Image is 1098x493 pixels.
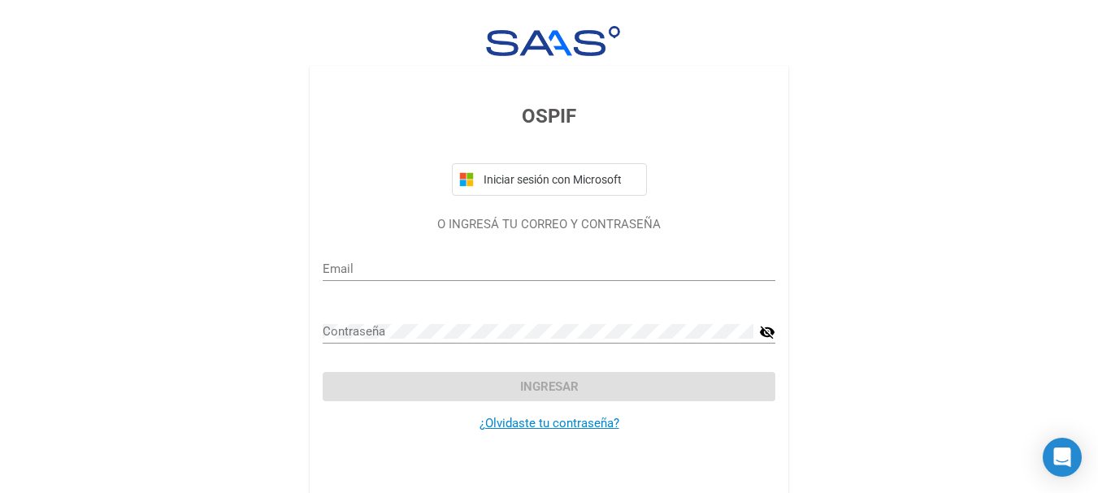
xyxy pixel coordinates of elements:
[323,372,775,401] button: Ingresar
[1043,438,1082,477] div: Open Intercom Messenger
[520,379,579,394] span: Ingresar
[452,163,647,196] button: Iniciar sesión con Microsoft
[323,215,775,234] p: O INGRESÁ TU CORREO Y CONTRASEÑA
[480,173,640,186] span: Iniciar sesión con Microsoft
[759,322,775,342] mat-icon: visibility_off
[323,102,775,131] h3: OSPIF
[480,416,619,430] a: ¿Olvidaste tu contraseña?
